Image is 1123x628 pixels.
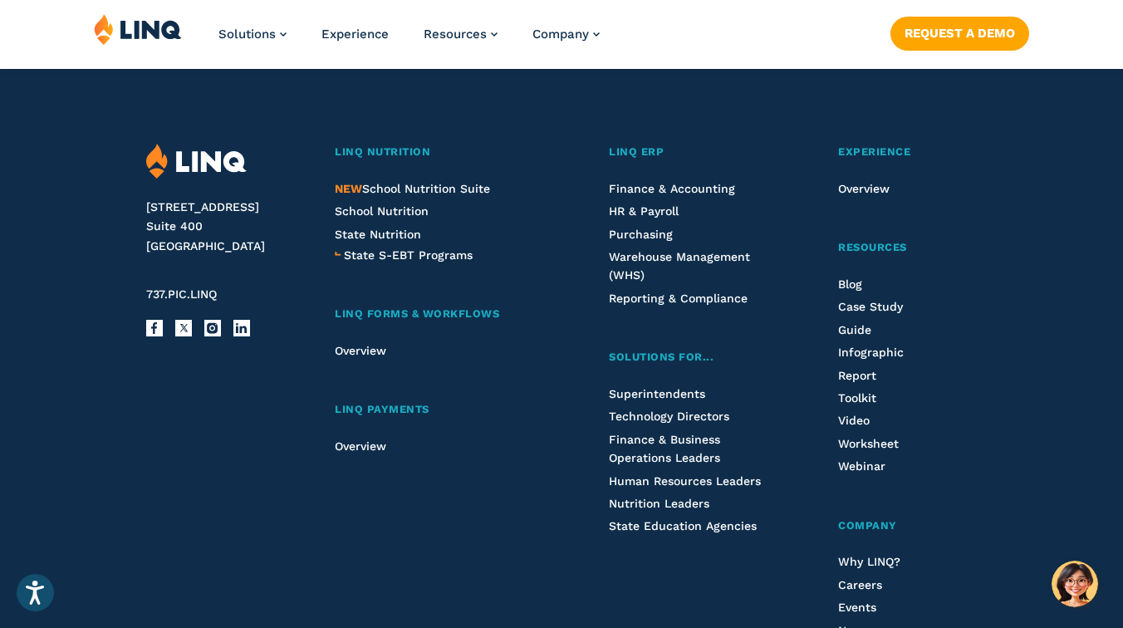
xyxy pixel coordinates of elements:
[335,401,547,419] a: LINQ Payments
[838,241,907,253] span: Resources
[335,306,547,323] a: LINQ Forms & Workflows
[335,182,490,195] span: School Nutrition Suite
[609,145,664,158] span: LINQ ERP
[1052,561,1098,607] button: Hello, have a question? Let’s chat.
[146,320,163,336] a: Facebook
[335,344,386,357] a: Overview
[335,182,490,195] a: NEWSchool Nutrition Suite
[838,182,890,195] a: Overview
[838,437,899,450] a: Worksheet
[838,601,876,614] a: Events
[335,228,421,241] a: State Nutrition
[838,519,897,532] span: Company
[335,307,499,320] span: LINQ Forms & Workflows
[838,346,904,359] a: Infographic
[94,13,182,45] img: LINQ | K‑12 Software
[609,204,679,218] a: HR & Payroll
[609,144,777,161] a: LINQ ERP
[609,519,757,532] a: State Education Agencies
[344,246,473,264] a: State S-EBT Programs
[532,27,600,42] a: Company
[424,27,498,42] a: Resources
[838,391,876,405] a: Toolkit
[609,387,705,400] a: Superintendents
[218,27,287,42] a: Solutions
[838,323,871,336] a: Guide
[838,144,977,161] a: Experience
[335,145,430,158] span: LINQ Nutrition
[335,182,362,195] span: NEW
[424,27,487,42] span: Resources
[321,27,389,42] a: Experience
[609,410,729,423] a: Technology Directors
[609,182,735,195] a: Finance & Accounting
[609,497,709,510] a: Nutrition Leaders
[890,13,1029,50] nav: Button Navigation
[838,578,882,591] a: Careers
[838,459,885,473] a: Webinar
[838,555,900,568] a: Why LINQ?
[838,239,977,257] a: Resources
[609,228,673,241] a: Purchasing
[335,403,429,415] span: LINQ Payments
[335,204,429,218] a: School Nutrition
[890,17,1029,50] a: Request a Demo
[838,369,876,382] a: Report
[335,439,386,453] a: Overview
[218,13,600,68] nav: Primary Navigation
[838,300,903,313] a: Case Study
[838,414,870,427] a: Video
[838,518,977,535] a: Company
[146,198,306,257] address: [STREET_ADDRESS] Suite 400 [GEOGRAPHIC_DATA]
[233,320,250,336] a: LinkedIn
[838,277,862,291] a: Blog
[335,144,547,161] a: LINQ Nutrition
[609,433,720,464] a: Finance & Business Operations Leaders
[204,320,221,336] a: Instagram
[175,320,192,336] a: X
[218,27,276,42] span: Solutions
[532,27,589,42] span: Company
[838,145,910,158] span: Experience
[146,287,217,301] span: 737.PIC.LINQ
[344,248,473,262] span: State S-EBT Programs
[146,144,247,179] img: LINQ | K‑12 Software
[609,474,761,488] a: Human Resources Leaders
[609,292,748,305] a: Reporting & Compliance
[609,250,750,282] a: Warehouse Management (WHS)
